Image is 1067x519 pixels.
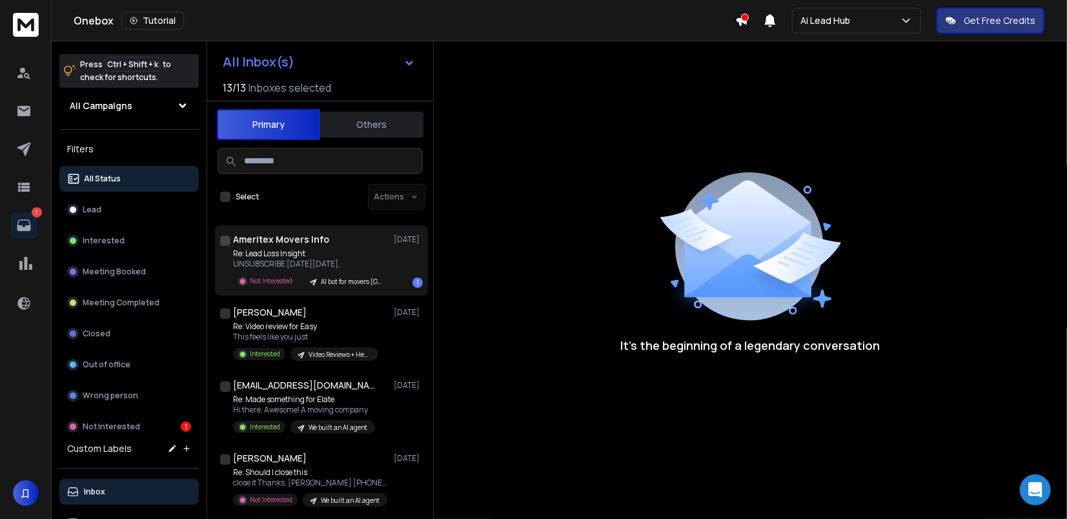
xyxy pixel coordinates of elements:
a: 1 [11,212,37,238]
div: Onebox [74,12,735,30]
p: Not Interested [83,422,140,432]
p: [DATE] [394,234,423,245]
button: Others [320,110,423,139]
p: Re: Made something for Elate [233,394,375,405]
button: Lead [59,197,199,223]
button: Interested [59,228,199,254]
p: 1 [32,207,42,218]
p: AI bot for movers [GEOGRAPHIC_DATA] [321,277,383,287]
h1: [EMAIL_ADDRESS][DOMAIN_NAME] [233,379,375,392]
p: Lead [83,205,101,215]
p: Meeting Completed [83,298,159,308]
p: Hi there, Awesome! A moving company [233,405,375,415]
span: Ctrl + Shift + k [105,57,160,72]
button: All Inbox(s) [212,49,425,75]
h1: [PERSON_NAME] [233,306,307,319]
p: All Status [84,174,121,184]
button: Get Free Credits [937,8,1044,34]
h3: Custom Labels [67,442,132,455]
h1: Ameritex Movers Info [233,233,329,246]
label: Select [236,192,259,202]
p: Inbox [84,487,105,497]
button: Primary [217,109,320,140]
h1: All Campaigns [70,99,132,112]
p: UNSUBSCRIBE [DATE][DATE], [233,259,388,269]
p: Closed [83,329,110,339]
p: This feels like you just [233,332,378,342]
p: Ai Lead Hub [800,14,855,27]
button: Д [13,480,39,506]
p: Get Free Credits [964,14,1035,27]
h3: Inboxes selected [249,80,331,96]
button: Closed [59,321,199,347]
p: Video Reviews + HeyGen subflow [309,350,371,360]
button: All Campaigns [59,93,199,119]
p: We built an AI agent [321,496,380,505]
p: Wrong person [83,391,138,401]
p: Interested [250,349,280,359]
button: All Status [59,166,199,192]
button: Out of office [59,352,199,378]
p: Re: Should I close this [233,467,388,478]
p: Re: Video review for Easy [233,321,378,332]
button: Meeting Completed [59,290,199,316]
button: Not Interested1 [59,414,199,440]
h3: Filters [59,140,199,158]
p: Meeting Booked [83,267,146,277]
p: Interested [250,422,280,432]
p: [DATE] [394,307,423,318]
p: [DATE] [394,453,423,463]
h1: [PERSON_NAME] [233,452,307,465]
button: Tutorial [121,12,184,30]
p: close it Thanks, [PERSON_NAME] [PHONE_NUMBER] [233,478,388,488]
p: Interested [83,236,125,246]
h1: All Inbox(s) [223,56,294,68]
p: It’s the beginning of a legendary conversation [621,336,880,354]
p: Re: Lead Loss Insight [233,249,388,259]
div: 1 [181,422,191,432]
p: Not Interested [250,495,292,505]
p: Not Interested [250,276,292,286]
div: Open Intercom Messenger [1020,474,1051,505]
div: 1 [412,278,423,288]
p: Out of office [83,360,130,370]
span: 13 / 13 [223,80,246,96]
button: Inbox [59,479,199,505]
p: We built an AI agent [309,423,367,432]
button: Wrong person [59,383,199,409]
p: Press to check for shortcuts. [80,58,171,84]
button: Meeting Booked [59,259,199,285]
p: [DATE] [394,380,423,391]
